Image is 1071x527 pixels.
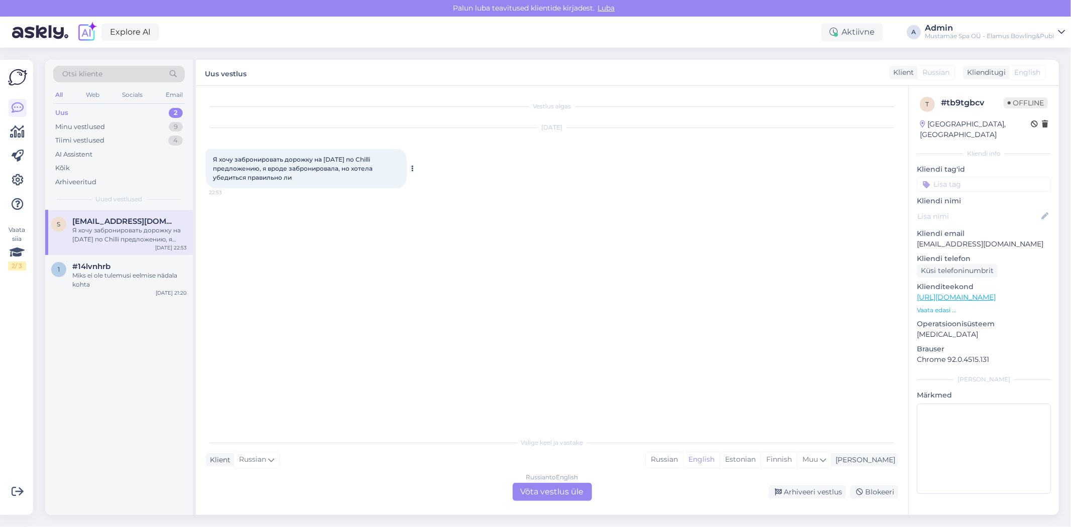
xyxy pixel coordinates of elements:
[156,289,187,297] div: [DATE] 21:20
[213,156,374,181] span: Я хочу забронировать дорожку на [DATE] по Chilli предложению, я вроде забронировала, но хотела уб...
[164,88,185,101] div: Email
[925,32,1054,40] div: Mustamäe Spa OÜ - Elamus Bowling&Pubi
[917,253,1051,264] p: Kliendi telefon
[55,150,92,160] div: AI Assistent
[917,228,1051,239] p: Kliendi email
[646,452,683,467] div: Russian
[205,66,247,79] label: Uus vestlus
[802,455,818,464] span: Muu
[55,136,104,146] div: Tiimi vestlused
[925,24,1065,40] a: AdminMustamäe Spa OÜ - Elamus Bowling&Pubi
[84,88,101,101] div: Web
[169,108,183,118] div: 2
[55,108,68,118] div: Uus
[889,67,914,78] div: Klient
[963,67,1006,78] div: Klienditugi
[58,266,60,273] span: 1
[941,97,1004,109] div: # tb9tgbcv
[917,354,1051,365] p: Chrome 92.0.4515.131
[831,455,895,465] div: [PERSON_NAME]
[917,149,1051,158] div: Kliendi info
[917,264,998,278] div: Küsi telefoninumbrit
[850,485,898,499] div: Blokeeri
[57,220,61,228] span: s
[925,24,1054,32] div: Admin
[72,271,187,289] div: Miks ei ole tulemusi eelmise nädala kohta
[917,390,1051,401] p: Märkmed
[206,102,898,111] div: Vestlus algas
[76,22,97,43] img: explore-ai
[72,226,187,244] div: Я хочу забронировать дорожку на [DATE] по Chilli предложению, я вроде забронировала, но хотела уб...
[96,195,143,204] span: Uued vestlused
[761,452,797,467] div: Finnish
[917,329,1051,340] p: [MEDICAL_DATA]
[120,88,145,101] div: Socials
[917,196,1051,206] p: Kliendi nimi
[169,122,183,132] div: 9
[917,211,1039,222] input: Lisa nimi
[53,88,65,101] div: All
[8,68,27,87] img: Askly Logo
[920,119,1031,140] div: [GEOGRAPHIC_DATA], [GEOGRAPHIC_DATA]
[155,244,187,251] div: [DATE] 22:53
[917,344,1051,354] p: Brauser
[917,164,1051,175] p: Kliendi tag'id
[8,225,26,271] div: Vaata siia
[55,163,70,173] div: Kõik
[55,122,105,132] div: Minu vestlused
[917,306,1051,315] p: Vaata edasi ...
[595,4,618,13] span: Luba
[8,261,26,271] div: 2 / 3
[769,485,846,499] div: Arhiveeri vestlus
[683,452,720,467] div: English
[62,69,102,79] span: Otsi kliente
[72,217,177,226] span: skljar.aa@gmail.com
[168,136,183,146] div: 4
[917,177,1051,192] input: Lisa tag
[917,319,1051,329] p: Operatsioonisüsteem
[821,23,883,41] div: Aktiivne
[72,262,110,271] span: #14lvnhrb
[917,282,1051,292] p: Klienditeekond
[917,239,1051,249] p: [EMAIL_ADDRESS][DOMAIN_NAME]
[526,473,578,482] div: Russian to English
[907,25,921,39] div: A
[209,189,247,196] span: 22:53
[206,438,898,447] div: Valige keel ja vastake
[926,100,929,108] span: t
[206,123,898,132] div: [DATE]
[206,455,230,465] div: Klient
[55,177,96,187] div: Arhiveeritud
[922,67,949,78] span: Russian
[513,483,592,501] div: Võta vestlus üle
[1004,97,1048,108] span: Offline
[917,375,1051,384] div: [PERSON_NAME]
[1014,67,1040,78] span: English
[239,454,266,465] span: Russian
[917,293,996,302] a: [URL][DOMAIN_NAME]
[101,24,159,41] a: Explore AI
[720,452,761,467] div: Estonian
